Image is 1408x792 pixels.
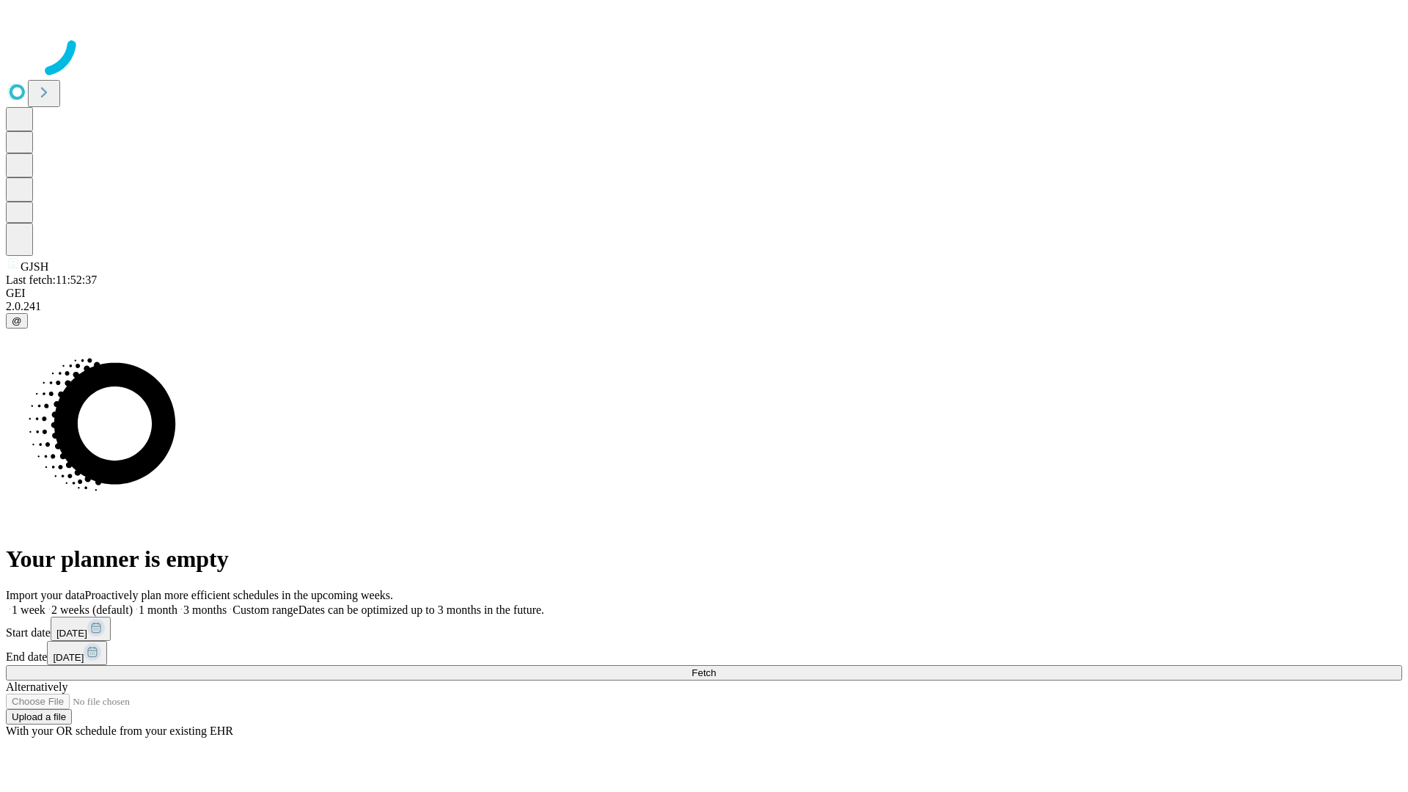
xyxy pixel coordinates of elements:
[6,274,97,286] span: Last fetch: 11:52:37
[6,287,1402,300] div: GEI
[183,604,227,616] span: 3 months
[6,313,28,329] button: @
[6,725,233,737] span: With your OR schedule from your existing EHR
[6,681,67,693] span: Alternatively
[47,641,107,665] button: [DATE]
[139,604,177,616] span: 1 month
[12,315,22,326] span: @
[692,667,716,678] span: Fetch
[56,628,87,639] span: [DATE]
[6,546,1402,573] h1: Your planner is empty
[6,617,1402,641] div: Start date
[6,641,1402,665] div: End date
[6,300,1402,313] div: 2.0.241
[6,665,1402,681] button: Fetch
[85,589,393,601] span: Proactively plan more efficient schedules in the upcoming weeks.
[6,709,72,725] button: Upload a file
[21,260,48,273] span: GJSH
[232,604,298,616] span: Custom range
[6,589,85,601] span: Import your data
[53,652,84,663] span: [DATE]
[51,617,111,641] button: [DATE]
[298,604,544,616] span: Dates can be optimized up to 3 months in the future.
[12,604,45,616] span: 1 week
[51,604,133,616] span: 2 weeks (default)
